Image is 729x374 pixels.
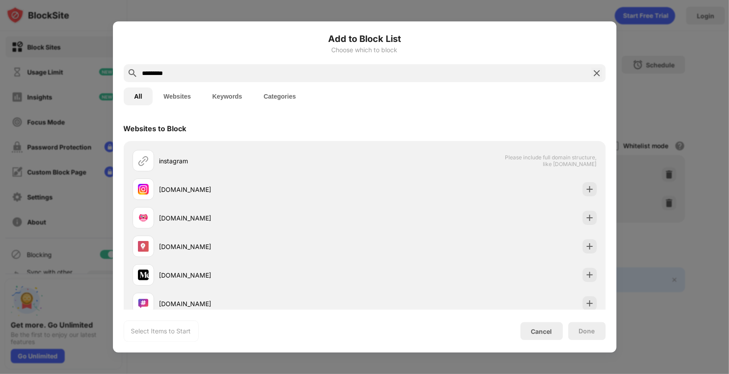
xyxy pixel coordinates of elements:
div: Select Items to Start [131,327,191,336]
img: url.svg [138,155,149,166]
div: Done [579,328,595,335]
img: favicons [138,184,149,195]
span: Please include full domain structure, like [DOMAIN_NAME] [505,154,597,167]
div: [DOMAIN_NAME] [159,185,365,194]
button: Websites [153,87,201,105]
div: instagram [159,156,365,166]
button: All [124,87,153,105]
div: [DOMAIN_NAME] [159,213,365,223]
img: favicons [138,298,149,309]
div: Cancel [531,328,552,335]
img: search-close [592,68,602,79]
img: favicons [138,241,149,252]
button: Keywords [202,87,253,105]
div: Websites to Block [124,124,187,133]
h6: Add to Block List [124,32,606,46]
img: search.svg [127,68,138,79]
button: Categories [253,87,307,105]
div: [DOMAIN_NAME] [159,242,365,251]
div: Choose which to block [124,46,606,54]
img: favicons [138,270,149,280]
div: [DOMAIN_NAME] [159,270,365,280]
div: [DOMAIN_NAME] [159,299,365,308]
img: favicons [138,212,149,223]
